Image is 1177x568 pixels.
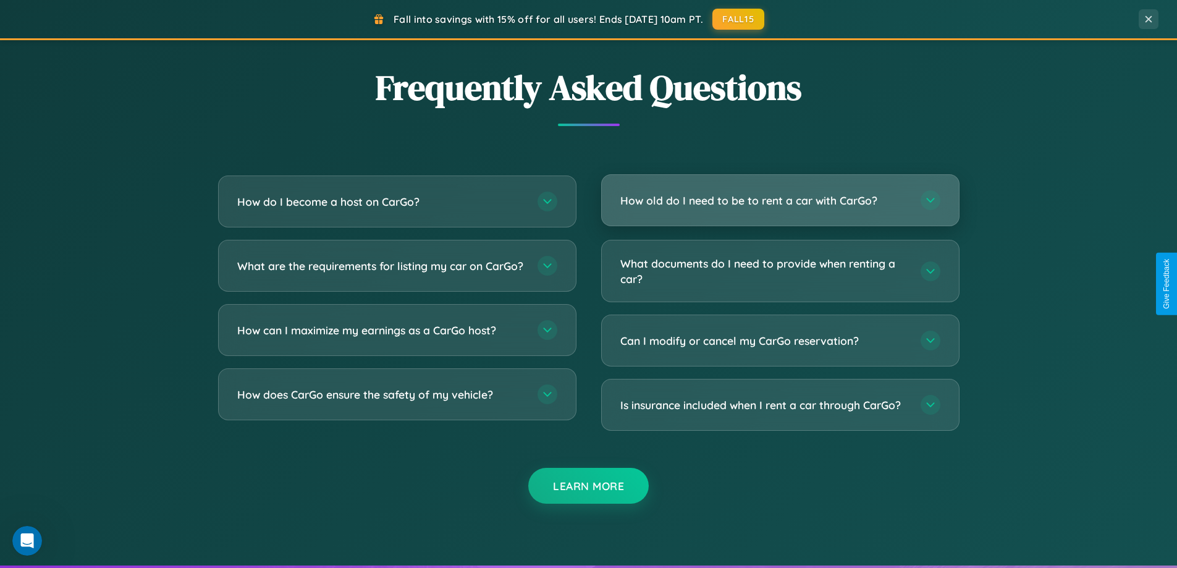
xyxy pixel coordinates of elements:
[1162,259,1171,309] div: Give Feedback
[712,9,764,30] button: FALL15
[394,13,703,25] span: Fall into savings with 15% off for all users! Ends [DATE] 10am PT.
[620,333,908,349] h3: Can I modify or cancel my CarGo reservation?
[237,194,525,210] h3: How do I become a host on CarGo?
[620,193,908,208] h3: How old do I need to be to rent a car with CarGo?
[237,387,525,402] h3: How does CarGo ensure the safety of my vehicle?
[218,64,960,111] h2: Frequently Asked Questions
[620,256,908,286] h3: What documents do I need to provide when renting a car?
[528,468,649,504] button: Learn More
[237,323,525,338] h3: How can I maximize my earnings as a CarGo host?
[12,526,42,556] iframe: Intercom live chat
[620,397,908,413] h3: Is insurance included when I rent a car through CarGo?
[237,258,525,274] h3: What are the requirements for listing my car on CarGo?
